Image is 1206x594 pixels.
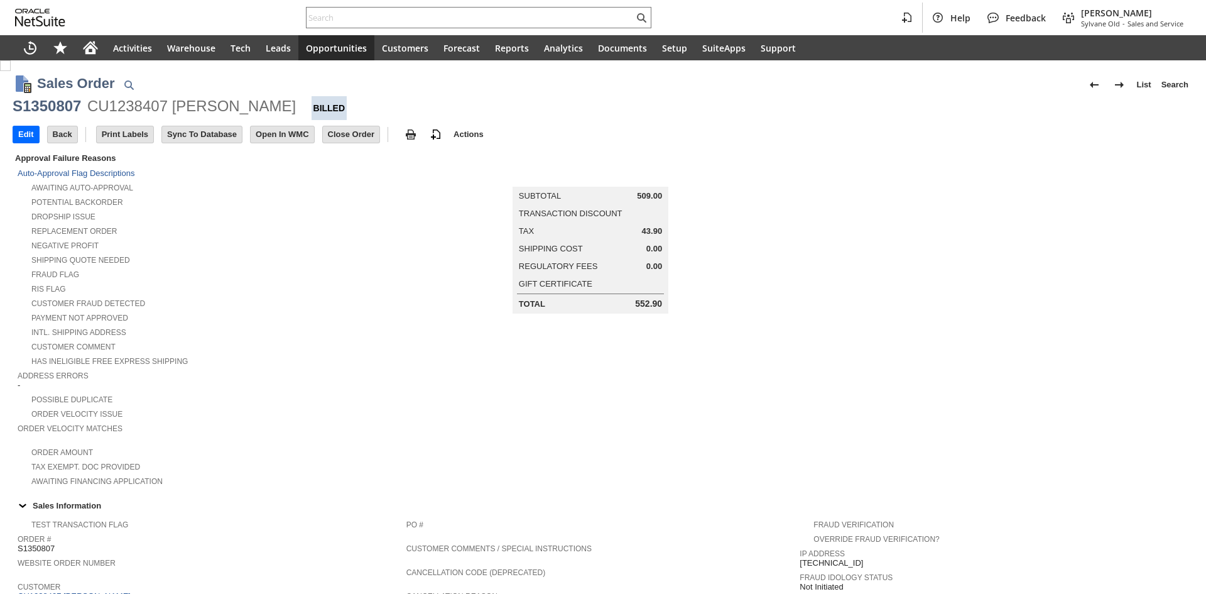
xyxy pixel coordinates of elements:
[23,40,38,55] svg: Recent Records
[18,371,89,380] a: Address Errors
[13,497,1193,514] td: Sales Information
[1127,19,1183,28] span: Sales and Service
[761,42,796,54] span: Support
[403,127,418,142] img: print.svg
[307,10,634,25] input: Search
[519,279,592,289] a: Gift Certificate
[18,424,122,433] a: Order Velocity Matches
[519,244,583,253] a: Shipping Cost
[45,35,75,60] div: Shortcuts
[87,96,296,116] div: CU1238407 [PERSON_NAME]
[18,380,20,390] span: -
[813,520,894,529] a: Fraud Verification
[18,559,116,568] a: Website Order Number
[544,42,583,54] span: Analytics
[306,42,367,54] span: Opportunities
[406,520,423,529] a: PO #
[695,35,753,60] a: SuiteApps
[13,497,1188,514] div: Sales Information
[753,35,803,60] a: Support
[15,9,65,26] svg: logo
[519,299,545,309] a: Total
[635,299,662,309] span: 552.90
[590,35,655,60] a: Documents
[519,191,561,201] a: Subtotal
[406,544,592,553] a: Customer Comments / Special Instructions
[800,549,845,558] a: IP Address
[75,35,106,60] a: Home
[231,42,251,54] span: Tech
[31,314,128,322] a: Payment not approved
[1087,77,1102,92] img: Previous
[31,212,95,221] a: Dropship Issue
[637,191,662,201] span: 509.00
[1132,75,1156,95] a: List
[13,126,39,143] input: Edit
[106,35,160,60] a: Activities
[31,256,130,265] a: Shipping Quote Needed
[800,573,893,582] a: Fraud Idology Status
[251,126,314,143] input: Open In WMC
[1006,12,1046,24] span: Feedback
[323,126,379,143] input: Close Order
[53,40,68,55] svg: Shortcuts
[15,35,45,60] a: Recent Records
[443,42,480,54] span: Forecast
[160,35,223,60] a: Warehouse
[31,357,188,366] a: Has Ineligible Free Express Shipping
[513,167,668,187] caption: Summary
[1122,19,1125,28] span: -
[642,226,663,236] span: 43.90
[536,35,590,60] a: Analytics
[487,35,536,60] a: Reports
[800,558,863,568] span: [TECHNICAL_ID]
[646,244,662,254] span: 0.00
[31,270,79,279] a: Fraud Flag
[813,535,939,544] a: Override Fraud Verification?
[31,198,123,207] a: Potential Backorder
[519,209,622,218] a: Transaction Discount
[167,42,215,54] span: Warehouse
[298,35,374,60] a: Opportunities
[312,96,347,120] div: Billed
[97,126,153,143] input: Print Labels
[634,10,649,25] svg: Search
[31,299,145,308] a: Customer Fraud Detected
[162,126,242,143] input: Sync To Database
[258,35,298,60] a: Leads
[495,42,529,54] span: Reports
[1081,7,1183,19] span: [PERSON_NAME]
[18,583,60,591] a: Customer
[436,35,487,60] a: Forecast
[374,35,436,60] a: Customers
[31,410,122,419] a: Order Velocity Issue
[702,42,746,54] span: SuiteApps
[950,12,970,24] span: Help
[1156,75,1193,95] a: Search
[223,35,258,60] a: Tech
[266,42,291,54] span: Leads
[83,40,98,55] svg: Home
[37,73,115,94] h1: Sales Order
[646,261,662,272] span: 0.00
[113,42,152,54] span: Activities
[1112,77,1127,92] img: Next
[31,463,140,471] a: Tax Exempt. Doc Provided
[428,127,443,142] img: add-record.svg
[31,328,126,337] a: Intl. Shipping Address
[31,520,128,529] a: Test Transaction Flag
[18,168,134,178] a: Auto-Approval Flag Descriptions
[662,42,687,54] span: Setup
[1081,19,1120,28] span: Sylvane Old
[13,151,401,165] div: Approval Failure Reasons
[31,448,93,457] a: Order Amount
[655,35,695,60] a: Setup
[31,477,163,486] a: Awaiting Financing Application
[800,582,843,592] span: Not Initiated
[13,96,81,116] div: S1350807
[598,42,647,54] span: Documents
[448,129,489,139] a: Actions
[406,568,546,577] a: Cancellation Code (deprecated)
[519,226,534,236] a: Tax
[121,77,136,92] img: Quick Find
